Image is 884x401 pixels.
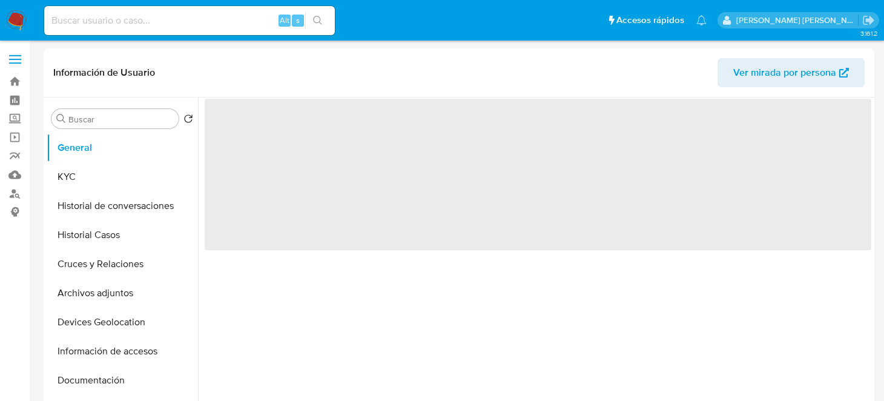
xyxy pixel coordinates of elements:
h1: Información de Usuario [53,67,155,79]
span: Ver mirada por persona [733,58,836,87]
button: Cruces y Relaciones [47,250,198,279]
button: General [47,133,198,162]
button: Archivos adjuntos [47,279,198,308]
button: Historial de conversaciones [47,191,198,220]
span: Accesos rápidos [616,14,684,27]
input: Buscar [68,114,174,125]
span: Alt [280,15,289,26]
button: Ver mirada por persona [717,58,865,87]
button: Documentación [47,366,198,395]
span: ‌ [205,99,871,250]
span: s [296,15,300,26]
button: search-icon [305,12,330,29]
button: Volver al orden por defecto [183,114,193,127]
a: Salir [862,14,875,27]
button: Buscar [56,114,66,124]
button: Información de accesos [47,337,198,366]
p: brenda.morenoreyes@mercadolibre.com.mx [736,15,859,26]
button: KYC [47,162,198,191]
input: Buscar usuario o caso... [44,13,335,28]
button: Historial Casos [47,220,198,250]
a: Notificaciones [696,15,707,25]
button: Devices Geolocation [47,308,198,337]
